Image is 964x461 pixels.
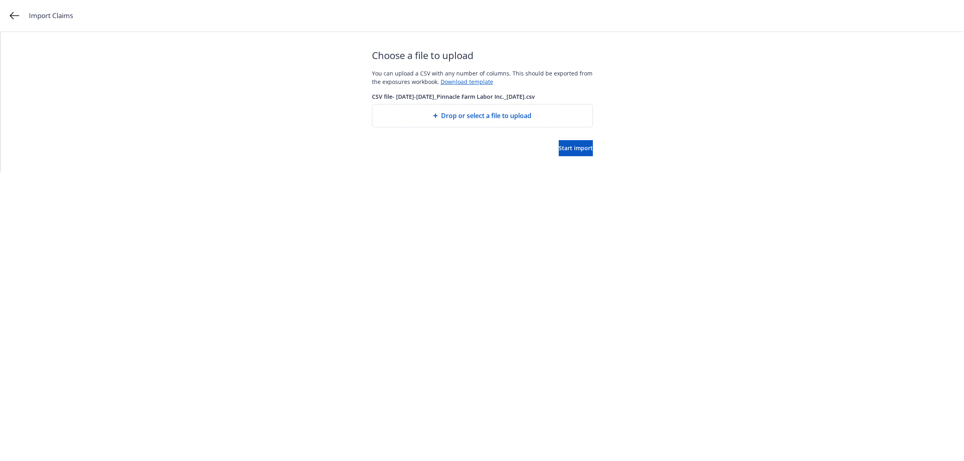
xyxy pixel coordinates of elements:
span: CSV file - [DATE]-[DATE]_Pinnacle Farm Labor Inc._[DATE].csv [372,92,593,101]
a: Download template [441,78,493,86]
button: Start import [559,140,593,156]
span: Choose a file to upload [372,48,593,63]
span: Import Claims [29,10,73,21]
span: Drop or select a file to upload [441,111,531,120]
span: Start import [559,144,593,152]
div: Drop or select a file to upload [372,104,593,127]
div: You can upload a CSV with any number of columns. This should be exported from the exposures workb... [372,69,593,86]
